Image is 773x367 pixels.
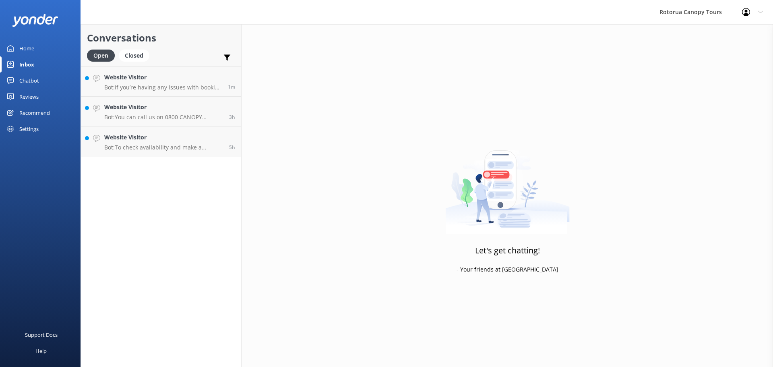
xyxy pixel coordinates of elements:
[19,89,39,105] div: Reviews
[25,327,58,343] div: Support Docs
[104,84,222,91] p: Bot: If you’re having any issues with booking online, please call us on 0800 CANOPY (226679) toll...
[87,30,235,46] h2: Conversations
[87,50,115,62] div: Open
[457,265,558,274] p: - Your friends at [GEOGRAPHIC_DATA]
[119,51,153,60] a: Closed
[104,103,223,112] h4: Website Visitor
[475,244,540,257] h3: Let's get chatting!
[81,127,241,157] a: Website VisitorBot:To check availability and make a booking, please visit [URL][DOMAIN_NAME].5h
[35,343,47,359] div: Help
[104,144,223,151] p: Bot: To check availability and make a booking, please visit [URL][DOMAIN_NAME].
[104,73,222,82] h4: Website Visitor
[19,40,34,56] div: Home
[119,50,149,62] div: Closed
[445,133,570,234] img: artwork of a man stealing a conversation from at giant smartphone
[81,66,241,97] a: Website VisitorBot:If you’re having any issues with booking online, please call us on 0800 CANOPY...
[19,73,39,89] div: Chatbot
[87,51,119,60] a: Open
[229,114,235,120] span: Sep 20 2025 12:10pm (UTC +12:00) Pacific/Auckland
[104,114,223,121] p: Bot: You can call us on 0800 CANOPY (226679) Toll free (within [GEOGRAPHIC_DATA]) or [PHONE_NUMBE...
[104,133,223,142] h4: Website Visitor
[19,121,39,137] div: Settings
[81,97,241,127] a: Website VisitorBot:You can call us on 0800 CANOPY (226679) Toll free (within [GEOGRAPHIC_DATA]) o...
[12,14,58,27] img: yonder-white-logo.png
[19,105,50,121] div: Recommend
[229,144,235,151] span: Sep 20 2025 11:08am (UTC +12:00) Pacific/Auckland
[228,83,235,90] span: Sep 20 2025 04:08pm (UTC +12:00) Pacific/Auckland
[19,56,34,73] div: Inbox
